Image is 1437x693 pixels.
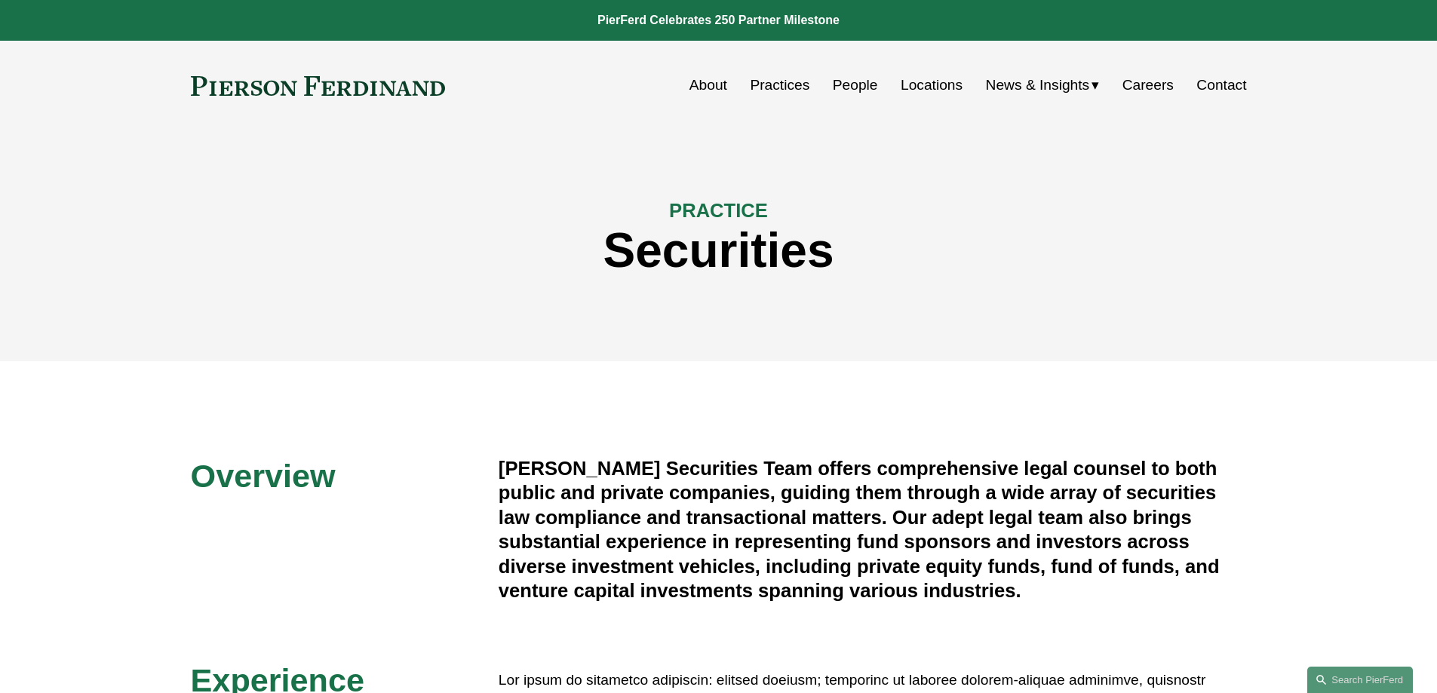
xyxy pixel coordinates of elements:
h4: [PERSON_NAME] Securities Team offers comprehensive legal counsel to both public and private compa... [499,456,1247,603]
span: PRACTICE [669,200,768,221]
a: Careers [1122,71,1174,100]
a: About [689,71,727,100]
a: Search this site [1307,667,1413,693]
a: Practices [750,71,809,100]
a: Locations [901,71,963,100]
a: People [833,71,878,100]
a: Contact [1196,71,1246,100]
span: Overview [191,458,336,494]
span: News & Insights [986,72,1090,99]
h1: Securities [191,223,1247,278]
a: folder dropdown [986,71,1100,100]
